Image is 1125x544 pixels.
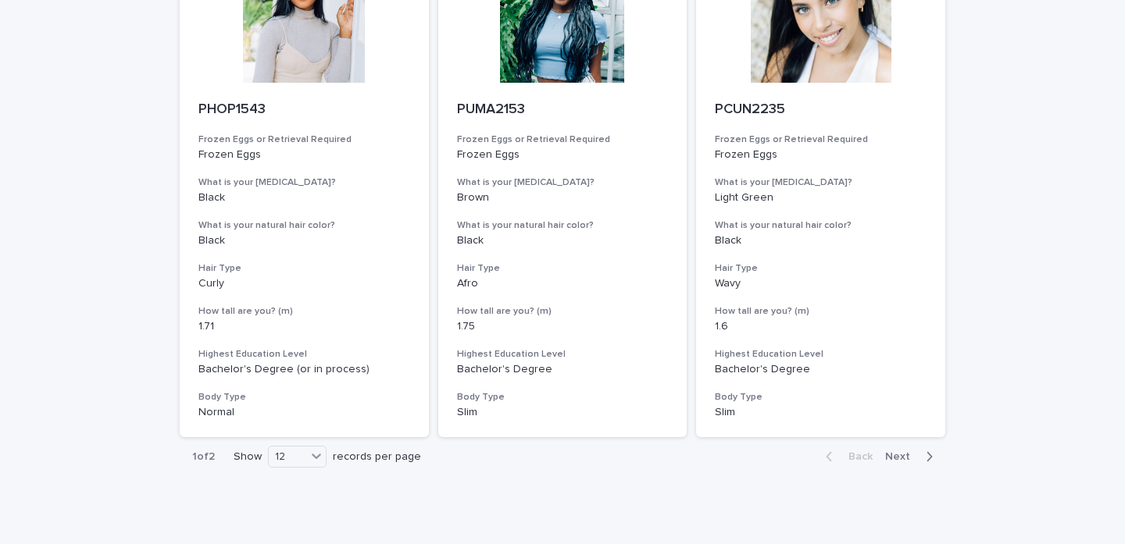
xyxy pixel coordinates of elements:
[198,133,410,146] h3: Frozen Eggs or Retrieval Required
[715,219,927,232] h3: What is your natural hair color?
[715,406,927,419] p: Slim
[813,450,879,464] button: Back
[198,391,410,404] h3: Body Type
[715,391,927,404] h3: Body Type
[715,320,927,333] p: 1.6
[457,305,669,318] h3: How tall are you? (m)
[198,219,410,232] h3: What is your natural hair color?
[715,191,927,204] p: Light Green
[715,148,927,162] p: Frozen Eggs
[198,277,410,290] p: Curly
[715,363,927,376] p: Bachelor's Degree
[198,305,410,318] h3: How tall are you? (m)
[333,450,421,464] p: records per page
[715,305,927,318] h3: How tall are you? (m)
[457,406,669,419] p: Slim
[715,348,927,361] h3: Highest Education Level
[198,191,410,204] p: Black
[839,451,873,462] span: Back
[457,234,669,247] p: Black
[457,101,669,119] p: PUMA2153
[198,348,410,361] h3: Highest Education Level
[198,320,410,333] p: 1.71
[715,133,927,146] h3: Frozen Eggs or Retrieval Required
[198,148,410,162] p: Frozen Eggs
[885,451,920,462] span: Next
[180,438,227,476] p: 1 of 2
[457,348,669,361] h3: Highest Education Level
[457,363,669,376] p: Bachelor's Degree
[198,176,410,189] h3: What is your [MEDICAL_DATA]?
[457,320,669,333] p: 1.75
[457,148,669,162] p: Frozen Eggs
[269,449,306,465] div: 12
[198,406,410,419] p: Normal
[457,277,669,290] p: Afro
[198,101,410,119] p: PHOP1543
[234,450,262,464] p: Show
[457,176,669,189] h3: What is your [MEDICAL_DATA]?
[198,234,410,247] p: Black
[879,450,945,464] button: Next
[715,176,927,189] h3: What is your [MEDICAL_DATA]?
[198,363,410,376] p: Bachelor's Degree (or in process)
[457,391,669,404] h3: Body Type
[457,219,669,232] h3: What is your natural hair color?
[198,262,410,275] h3: Hair Type
[715,101,927,119] p: PCUN2235
[457,133,669,146] h3: Frozen Eggs or Retrieval Required
[457,191,669,204] p: Brown
[715,277,927,290] p: Wavy
[715,262,927,275] h3: Hair Type
[715,234,927,247] p: Black
[457,262,669,275] h3: Hair Type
